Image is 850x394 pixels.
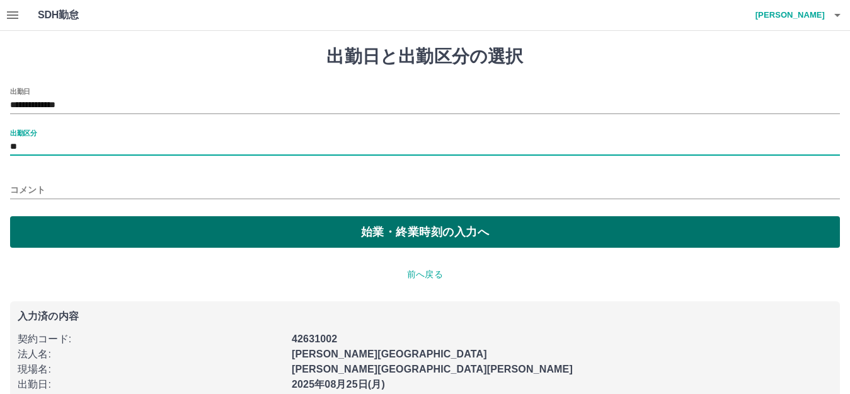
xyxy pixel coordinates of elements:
b: [PERSON_NAME][GEOGRAPHIC_DATA][PERSON_NAME] [292,364,573,374]
b: 42631002 [292,333,337,344]
p: 前へ戻る [10,268,840,281]
label: 出勤日 [10,86,30,96]
p: 現場名 : [18,362,284,377]
p: 契約コード : [18,332,284,347]
label: 出勤区分 [10,128,37,137]
b: [PERSON_NAME][GEOGRAPHIC_DATA] [292,349,487,359]
b: 2025年08月25日(月) [292,379,385,390]
p: 出勤日 : [18,377,284,392]
button: 始業・終業時刻の入力へ [10,216,840,248]
p: 入力済の内容 [18,311,832,322]
h1: 出勤日と出勤区分の選択 [10,46,840,67]
p: 法人名 : [18,347,284,362]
